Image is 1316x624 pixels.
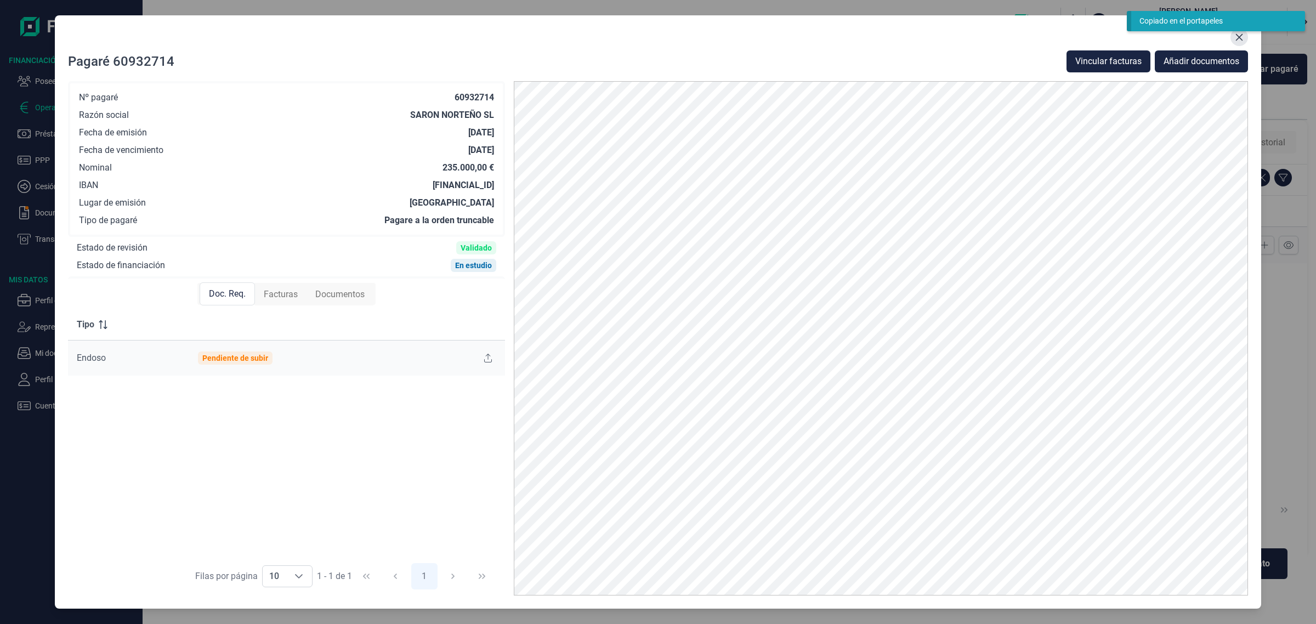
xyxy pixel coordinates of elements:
[68,53,174,70] div: Pagaré 60932714
[468,127,494,138] div: [DATE]
[202,354,268,362] div: Pendiente de subir
[514,81,1248,595] img: PDF Viewer
[468,145,494,156] div: [DATE]
[264,288,298,301] span: Facturas
[469,563,495,589] button: Last Page
[77,260,165,271] div: Estado de financiación
[382,563,409,589] button: Previous Page
[315,288,365,301] span: Documentos
[79,145,163,156] div: Fecha de vencimiento
[411,563,438,589] button: Page 1
[79,110,129,121] div: Razón social
[455,92,494,103] div: 60932714
[195,570,258,583] div: Filas por página
[433,180,494,191] div: [FINANCIAL_ID]
[77,242,148,253] div: Estado de revisión
[317,572,352,581] span: 1 - 1 de 1
[286,566,312,587] div: Choose
[79,162,112,173] div: Nominal
[384,215,494,226] div: Pagare a la orden truncable
[79,180,98,191] div: IBAN
[79,197,146,208] div: Lugar de emisión
[200,282,255,305] div: Doc. Req.
[1075,55,1142,68] span: Vincular facturas
[461,243,492,252] div: Validado
[79,92,118,103] div: Nº pagaré
[1155,50,1248,72] button: Añadir documentos
[410,110,494,121] div: SARON NORTEÑO SL
[307,283,373,305] div: Documentos
[1139,15,1289,27] div: Copiado en el portapeles
[263,566,286,587] span: 10
[79,127,147,138] div: Fecha de emisión
[77,353,106,363] span: Endoso
[455,261,492,270] div: En estudio
[440,563,466,589] button: Next Page
[1067,50,1150,72] button: Vincular facturas
[255,283,307,305] div: Facturas
[353,563,379,589] button: First Page
[77,318,94,331] span: Tipo
[209,287,246,300] span: Doc. Req.
[79,215,137,226] div: Tipo de pagaré
[443,162,494,173] div: 235.000,00 €
[1164,55,1239,68] span: Añadir documentos
[410,197,494,208] div: [GEOGRAPHIC_DATA]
